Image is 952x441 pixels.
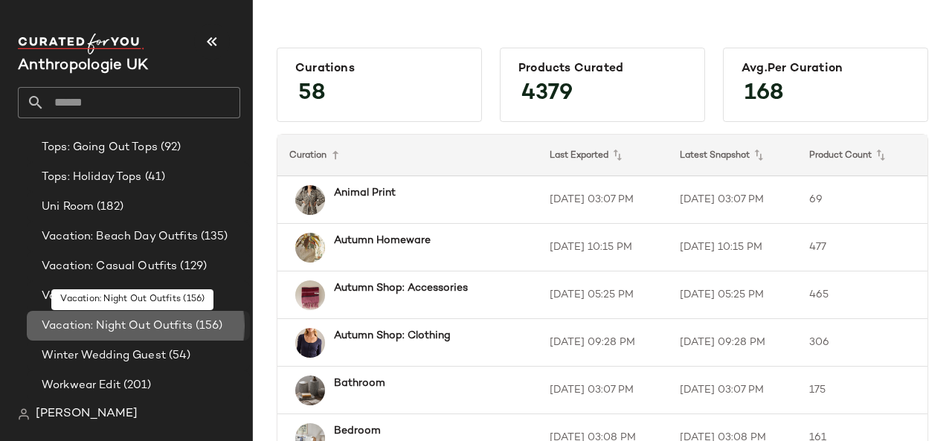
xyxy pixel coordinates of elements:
b: Bathroom [334,376,385,391]
td: 465 [797,271,927,319]
span: Vacation: Night Out Outfits [42,318,193,335]
td: [DATE] 10:15 PM [538,224,668,271]
span: (92) [158,139,181,156]
span: (156) [193,318,223,335]
span: (111) [141,288,170,305]
span: (41) [142,169,166,186]
div: Products Curated [518,62,686,76]
span: (135) [198,228,228,245]
td: [DATE] 03:07 PM [538,176,668,224]
span: Workwear Edit [42,377,120,394]
td: 477 [797,224,927,271]
b: Autumn Homeware [334,233,431,248]
span: Current Company Name [18,58,148,74]
b: Autumn Shop: Clothing [334,328,451,344]
td: 69 [797,176,927,224]
td: [DATE] 05:25 PM [538,271,668,319]
span: Vacation: Beach Day Outfits [42,228,198,245]
td: [DATE] 09:28 PM [538,319,668,367]
td: [DATE] 03:07 PM [668,367,798,414]
td: [DATE] 05:25 PM [668,271,798,319]
span: Vacation: Casual Outfits [42,258,177,275]
span: Uni Room [42,199,94,216]
td: 306 [797,319,927,367]
td: 175 [797,367,927,414]
b: Autumn Shop: Accessories [334,280,468,296]
span: (201) [120,377,152,394]
td: [DATE] 03:07 PM [538,367,668,414]
span: (54) [166,347,191,364]
span: (129) [177,258,207,275]
span: [PERSON_NAME] [36,405,138,423]
img: svg%3e [18,408,30,420]
span: (182) [94,199,123,216]
div: Curations [295,62,463,76]
th: Product Count [797,135,927,176]
span: Tops: Going Out Tops [42,139,158,156]
b: Bedroom [334,423,381,439]
th: Last Exported [538,135,668,176]
b: Animal Print [334,185,396,201]
span: 4379 [506,67,588,120]
th: Curation [277,135,538,176]
th: Latest Snapshot [668,135,798,176]
td: [DATE] 10:15 PM [668,224,798,271]
td: [DATE] 09:28 PM [668,319,798,367]
span: Winter Wedding Guest [42,347,166,364]
td: [DATE] 03:07 PM [668,176,798,224]
span: Tops: Holiday Tops [42,169,142,186]
div: Avg.per Curation [742,62,910,76]
span: Vacation: Co-ords [42,288,141,305]
img: cfy_white_logo.C9jOOHJF.svg [18,33,144,54]
span: 168 [730,67,799,120]
span: 58 [283,67,341,120]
